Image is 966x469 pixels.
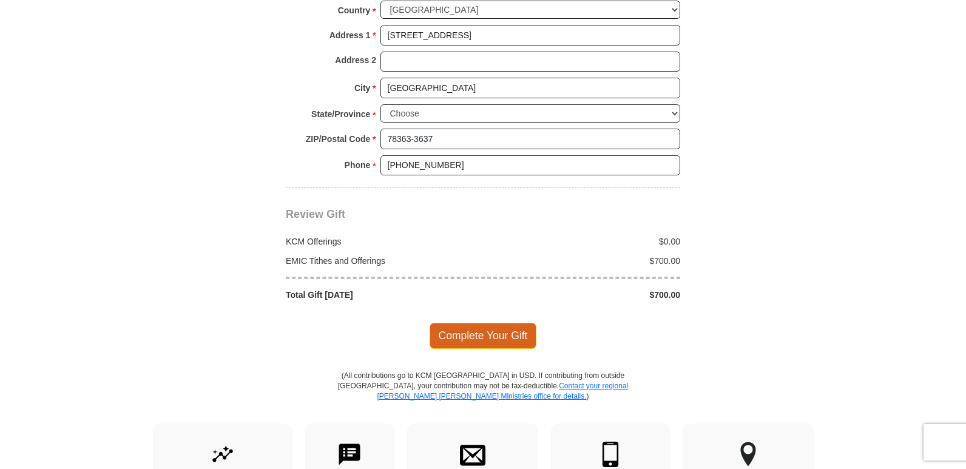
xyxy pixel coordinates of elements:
[483,255,687,267] div: $700.00
[280,255,484,267] div: EMIC Tithes and Offerings
[460,442,485,467] img: envelope.svg
[311,106,370,123] strong: State/Province
[598,442,623,467] img: mobile.svg
[335,52,376,69] strong: Address 2
[337,371,629,423] p: (All contributions go to KCM [GEOGRAPHIC_DATA] in USD. If contributing from outside [GEOGRAPHIC_D...
[280,289,484,301] div: Total Gift [DATE]
[306,130,371,147] strong: ZIP/Postal Code
[280,235,484,248] div: KCM Offerings
[354,79,370,96] strong: City
[338,2,371,19] strong: Country
[337,442,362,467] img: text-to-give.svg
[286,208,345,220] span: Review Gift
[377,382,628,400] a: Contact your regional [PERSON_NAME] [PERSON_NAME] Ministries office for details.
[210,442,235,467] img: give-by-stock.svg
[430,323,537,348] span: Complete Your Gift
[483,235,687,248] div: $0.00
[483,289,687,301] div: $700.00
[329,27,371,44] strong: Address 1
[740,442,757,467] img: other-region
[345,157,371,174] strong: Phone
